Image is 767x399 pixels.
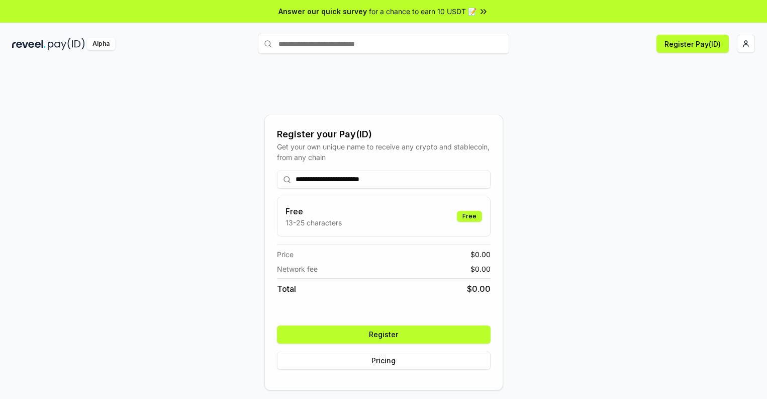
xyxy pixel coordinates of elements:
[285,217,342,228] p: 13-25 characters
[277,326,491,344] button: Register
[277,127,491,141] div: Register your Pay(ID)
[277,352,491,370] button: Pricing
[285,205,342,217] h3: Free
[277,264,318,274] span: Network fee
[470,249,491,260] span: $ 0.00
[369,6,476,17] span: for a chance to earn 10 USDT 📝
[277,249,294,260] span: Price
[87,38,115,50] div: Alpha
[470,264,491,274] span: $ 0.00
[277,283,296,295] span: Total
[467,283,491,295] span: $ 0.00
[278,6,367,17] span: Answer our quick survey
[12,38,46,50] img: reveel_dark
[48,38,85,50] img: pay_id
[277,141,491,163] div: Get your own unique name to receive any crypto and stablecoin, from any chain
[656,35,729,53] button: Register Pay(ID)
[457,211,482,222] div: Free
